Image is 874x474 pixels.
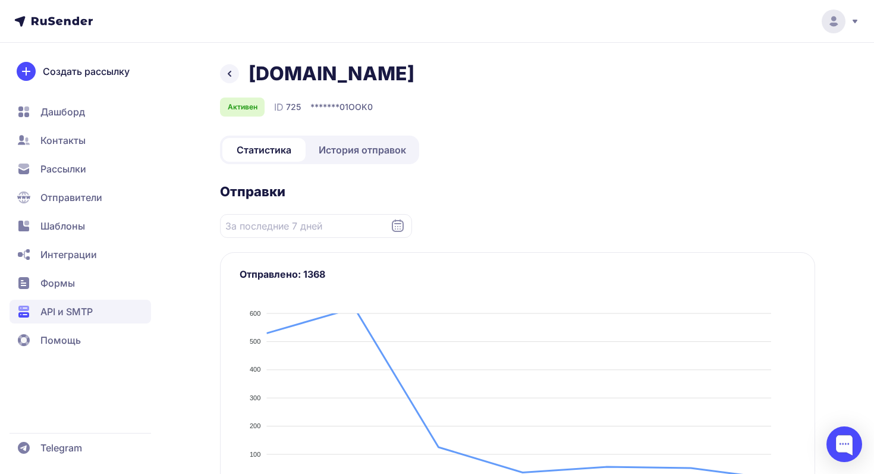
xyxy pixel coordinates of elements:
[40,190,102,205] span: Отправители
[220,214,412,238] input: Datepicker input
[319,143,406,157] span: История отправок
[308,138,417,162] a: История отправок
[250,394,260,401] tspan: 300
[339,101,373,113] span: 01OOK0
[40,219,85,233] span: Шаблоны
[40,333,81,347] span: Помощь
[249,62,414,86] h1: [DOMAIN_NAME]
[40,247,97,262] span: Интеграции
[274,100,301,114] div: ID
[43,64,130,79] span: Создать рассылку
[40,133,86,147] span: Контакты
[10,436,151,460] a: Telegram
[237,143,291,157] span: Статистика
[40,305,93,319] span: API и SMTP
[40,162,86,176] span: Рассылки
[220,183,815,200] h2: Отправки
[40,276,75,290] span: Формы
[40,441,82,455] span: Telegram
[228,102,257,112] span: Активен
[240,267,796,281] h3: Отправлено: 1368
[222,138,306,162] a: Статистика
[40,105,85,119] span: Дашборд
[250,422,260,429] tspan: 200
[286,101,301,113] span: 725
[250,338,260,345] tspan: 500
[250,451,260,458] tspan: 100
[250,366,260,373] tspan: 400
[250,310,260,317] tspan: 600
